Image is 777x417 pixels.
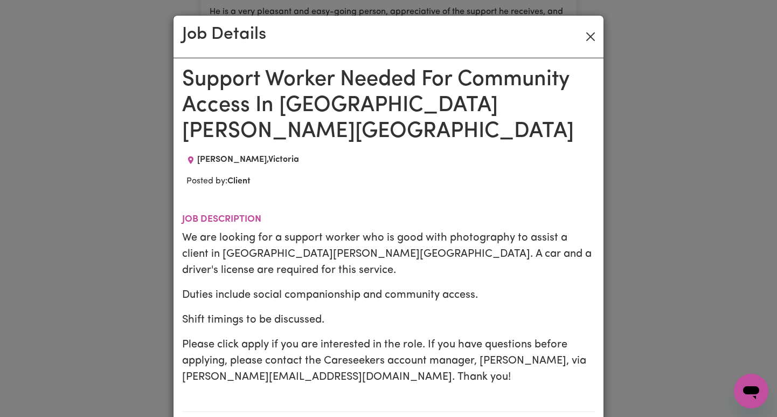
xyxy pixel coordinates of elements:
[182,287,595,303] p: Duties include social companionship and community access.
[734,374,768,408] iframe: Button to launch messaging window
[182,312,595,328] p: Shift timings to be discussed.
[182,230,595,278] p: We are looking for a support worker who is good with photography to assist a client in [GEOGRAPHI...
[186,177,251,186] span: Posted by:
[197,155,299,164] span: [PERSON_NAME] , Victoria
[182,214,595,225] h2: Job description
[182,67,595,145] h1: Support Worker Needed For Community Access In [GEOGRAPHIC_DATA][PERSON_NAME][GEOGRAPHIC_DATA]
[227,177,251,186] b: Client
[182,24,266,45] h2: Job Details
[582,28,599,45] button: Close
[182,337,595,385] p: Please click apply if you are interested in the role. If you have questions before applying, plea...
[182,153,303,166] div: Job location: MELTON, Victoria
